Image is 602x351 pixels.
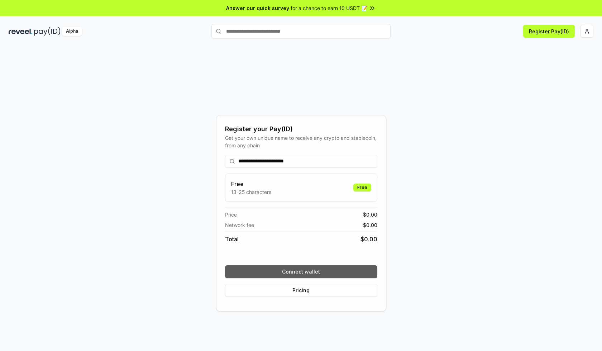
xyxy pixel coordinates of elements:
span: for a chance to earn 10 USDT 📝 [291,4,367,12]
span: Price [225,211,237,218]
span: $ 0.00 [363,221,377,229]
h3: Free [231,180,271,188]
div: Free [353,184,371,191]
img: pay_id [34,27,61,36]
p: 13-25 characters [231,188,271,196]
span: Total [225,235,239,243]
button: Connect wallet [225,265,377,278]
div: Alpha [62,27,82,36]
span: $ 0.00 [363,211,377,218]
div: Get your own unique name to receive any crypto and stablecoin, from any chain [225,134,377,149]
img: reveel_dark [9,27,33,36]
span: Answer our quick survey [226,4,289,12]
div: Register your Pay(ID) [225,124,377,134]
button: Register Pay(ID) [523,25,575,38]
span: Network fee [225,221,254,229]
button: Pricing [225,284,377,297]
span: $ 0.00 [360,235,377,243]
